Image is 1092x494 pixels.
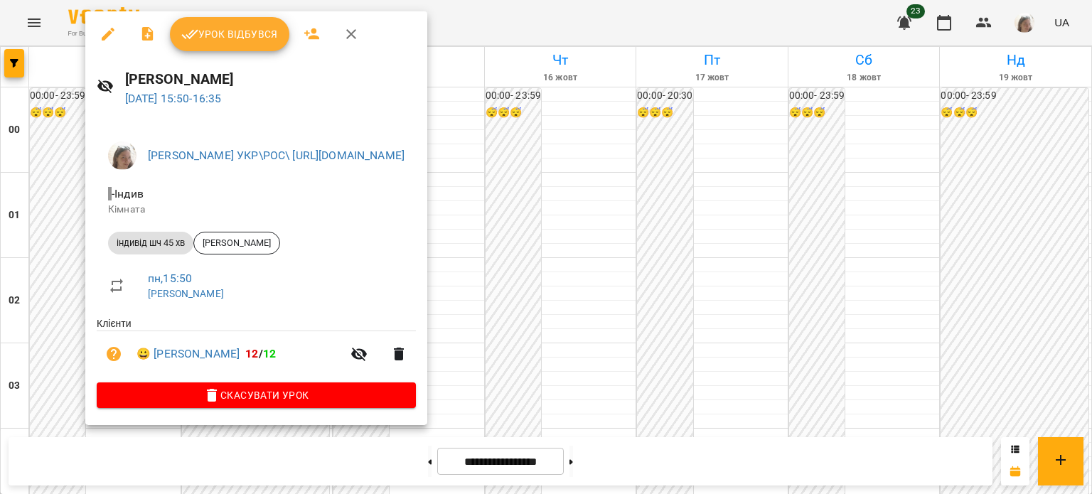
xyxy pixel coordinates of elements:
[170,17,289,51] button: Урок відбувся
[193,232,280,254] div: [PERSON_NAME]
[125,92,222,105] a: [DATE] 15:50-16:35
[136,345,240,363] a: 😀 [PERSON_NAME]
[148,288,224,299] a: [PERSON_NAME]
[97,316,416,382] ul: Клієнти
[245,347,276,360] b: /
[108,141,136,170] img: 4795d6aa07af88b41cce17a01eea78aa.jpg
[148,272,192,285] a: пн , 15:50
[108,237,193,249] span: індивід шч 45 хв
[263,347,276,360] span: 12
[245,347,258,360] span: 12
[108,187,146,200] span: - Індив
[108,387,405,404] span: Скасувати Урок
[194,237,279,249] span: [PERSON_NAME]
[108,203,405,217] p: Кімната
[181,26,278,43] span: Урок відбувся
[148,149,405,162] a: [PERSON_NAME] УКР\РОС\ [URL][DOMAIN_NAME]
[97,337,131,371] button: Візит ще не сплачено. Додати оплату?
[97,382,416,408] button: Скасувати Урок
[125,68,416,90] h6: [PERSON_NAME]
